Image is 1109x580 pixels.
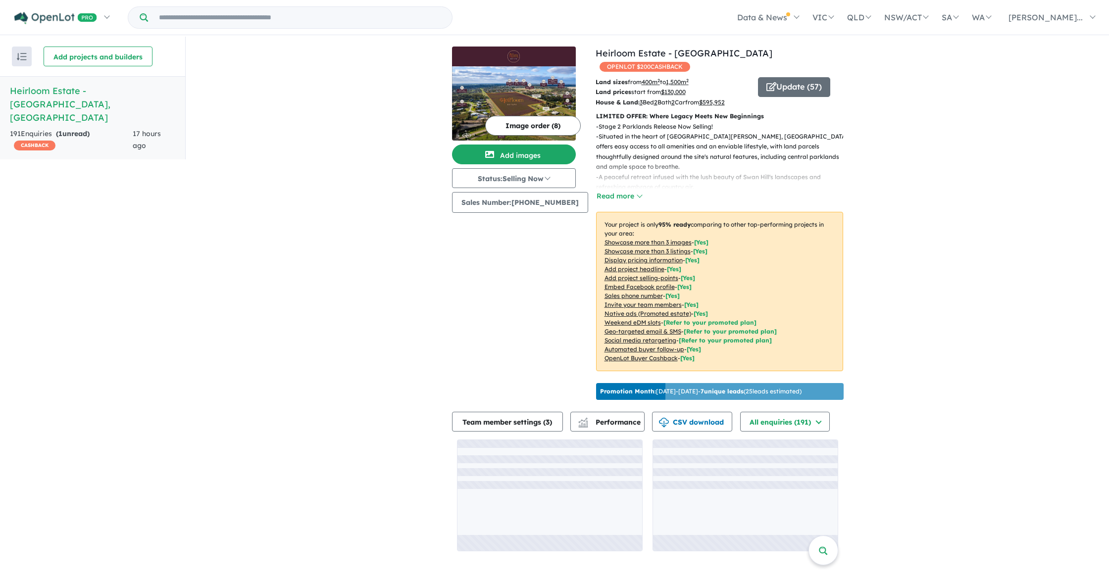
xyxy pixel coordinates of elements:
button: Add images [452,145,576,164]
b: Promotion Month: [600,387,656,395]
u: 3 [640,98,643,106]
button: Add projects and builders [44,47,152,66]
p: - Situated in the heart of [GEOGRAPHIC_DATA][PERSON_NAME], [GEOGRAPHIC_DATA] offers easy access t... [596,132,851,172]
button: CSV download [652,412,732,432]
u: Social media retargeting [605,337,676,344]
div: 191 Enquir ies [10,128,133,152]
b: 7 unique leads [701,387,744,395]
u: Weekend eDM slots [605,319,661,326]
u: $ 595,952 [699,98,725,106]
span: [ Yes ] [667,265,681,273]
u: Invite your team members [605,301,682,308]
a: Heirloom Estate - [GEOGRAPHIC_DATA] [596,48,772,59]
span: OPENLOT $ 200 CASHBACK [600,62,690,72]
p: [DATE] - [DATE] - ( 25 leads estimated) [600,387,802,396]
input: Try estate name, suburb, builder or developer [150,7,450,28]
u: Add project selling-points [605,274,678,282]
img: Openlot PRO Logo White [14,12,97,24]
u: Native ads (Promoted estate) [605,310,691,317]
b: 95 % ready [658,221,691,228]
img: Heirloom Estate - Swan Hill [452,66,576,141]
a: Heirloom Estate - Swan Hill LogoHeirloom Estate - Swan Hill [452,47,576,141]
span: [Refer to your promoted plan] [684,328,777,335]
button: Performance [570,412,645,432]
span: [ Yes ] [684,301,699,308]
img: download icon [659,418,669,428]
span: Performance [580,418,641,427]
span: [Yes] [694,310,708,317]
u: Add project headline [605,265,664,273]
span: [ Yes ] [693,247,707,255]
u: 2 [671,98,675,106]
p: - A peaceful retreat infused with the lush beauty of Swan Hill's landscapes and refreshing embrac... [596,172,851,193]
span: to [660,78,689,86]
button: Status:Selling Now [452,168,576,188]
span: [ Yes ] [685,256,700,264]
button: Image order (8) [485,116,581,136]
b: Land prices [596,88,631,96]
p: start from [596,87,751,97]
span: [ Yes ] [694,239,708,246]
span: 3 [546,418,550,427]
img: sort.svg [17,53,27,60]
span: [Refer to your promoted plan] [679,337,772,344]
u: Sales phone number [605,292,663,299]
p: Bed Bath Car from [596,97,751,107]
p: - Stage 2 Parklands Release Now Selling! [596,122,851,132]
p: LIMITED OFFER: Where Legacy Meets New Beginnings [596,111,843,121]
img: line-chart.svg [578,418,587,423]
u: 1,500 m [666,78,689,86]
b: House & Land: [596,98,640,106]
u: Geo-targeted email & SMS [605,328,681,335]
span: [Refer to your promoted plan] [663,319,756,326]
span: [ Yes ] [681,274,695,282]
span: 1 [58,129,62,138]
u: 400 m [642,78,660,86]
u: Automated buyer follow-up [605,345,684,353]
span: [ Yes ] [677,283,692,290]
sup: 2 [686,78,689,83]
button: Update (57) [758,77,830,97]
button: Team member settings (3) [452,412,563,432]
span: [Yes] [687,345,701,353]
sup: 2 [657,78,660,83]
span: [ Yes ] [665,292,680,299]
button: All enquiries (191) [740,412,830,432]
u: Display pricing information [605,256,683,264]
h5: Heirloom Estate - [GEOGRAPHIC_DATA] , [GEOGRAPHIC_DATA] [10,84,175,124]
u: Showcase more than 3 images [605,239,692,246]
u: 2 [654,98,657,106]
button: Sales Number:[PHONE_NUMBER] [452,192,588,213]
span: 17 hours ago [133,129,161,150]
strong: ( unread) [56,129,90,138]
p: Your project is only comparing to other top-performing projects in your area: - - - - - - - - - -... [596,212,843,371]
span: CASHBACK [14,141,55,150]
p: from [596,77,751,87]
span: [PERSON_NAME]... [1008,12,1083,22]
u: Showcase more than 3 listings [605,247,691,255]
b: Land sizes [596,78,628,86]
u: OpenLot Buyer Cashback [605,354,678,362]
span: [Yes] [680,354,695,362]
img: Heirloom Estate - Swan Hill Logo [456,50,572,62]
button: Read more [596,191,643,202]
u: $ 130,000 [661,88,686,96]
u: Embed Facebook profile [605,283,675,290]
img: bar-chart.svg [578,421,588,427]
